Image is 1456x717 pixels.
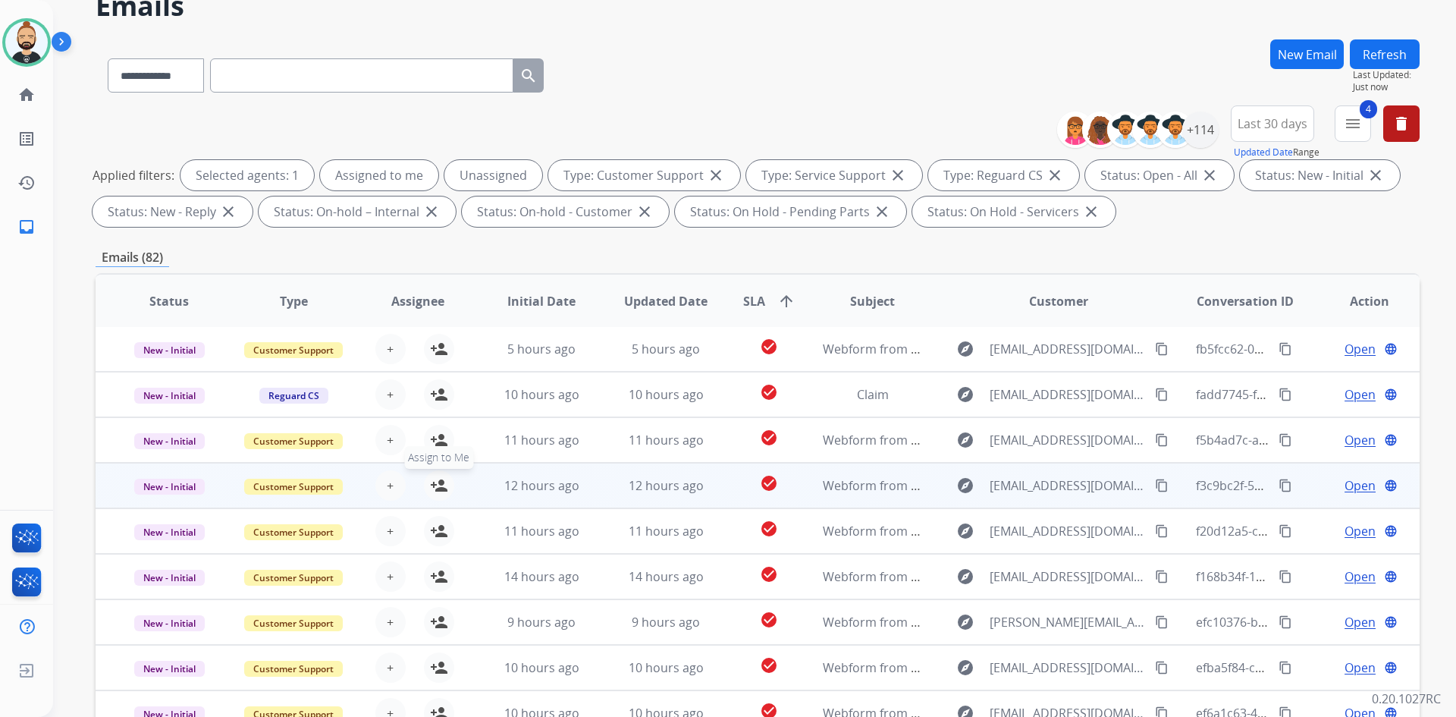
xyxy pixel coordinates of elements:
[1353,81,1420,93] span: Just now
[912,197,1116,227] div: Status: On Hold - Servicers
[1240,160,1400,190] div: Status: New - Initial
[1345,522,1376,540] span: Open
[707,166,725,184] mat-icon: close
[1196,432,1423,448] span: f5b4ad7c-ab3d-4848-aa02-f1a6f75634b6
[1196,341,1424,357] span: fb5fcc62-0eb8-499c-bd77-a822a08a134a
[857,386,889,403] span: Claim
[504,659,579,676] span: 10 hours ago
[1196,477,1417,494] span: f3c9bc2f-5258-40ec-b65b-eccb463f2fad
[1196,659,1425,676] span: efba5f84-cdc6-423a-adad-7a7127725262
[134,342,205,358] span: New - Initial
[928,160,1079,190] div: Type: Reguard CS
[746,160,922,190] div: Type: Service Support
[430,613,448,631] mat-icon: person_add
[430,659,448,677] mat-icon: person_add
[504,477,579,494] span: 12 hours ago
[1350,39,1420,69] button: Refresh
[17,130,36,148] mat-icon: list_alt
[1279,615,1292,629] mat-icon: content_copy
[850,292,895,310] span: Subject
[244,661,343,677] span: Customer Support
[375,379,406,410] button: +
[873,203,891,221] mat-icon: close
[956,340,974,358] mat-icon: explore
[93,197,253,227] div: Status: New - Reply
[259,197,456,227] div: Status: On-hold – Internal
[956,613,974,631] mat-icon: explore
[375,425,406,455] button: +
[424,470,454,501] button: Assign to Me
[629,568,704,585] span: 14 hours ago
[823,432,1166,448] span: Webform from [EMAIL_ADDRESS][DOMAIN_NAME] on [DATE]
[244,342,343,358] span: Customer Support
[1345,385,1376,404] span: Open
[17,218,36,236] mat-icon: inbox
[1029,292,1088,310] span: Customer
[134,615,205,631] span: New - Initial
[956,568,974,586] mat-icon: explore
[1155,388,1169,401] mat-icon: content_copy
[632,341,700,357] span: 5 hours ago
[1182,112,1219,148] div: +114
[956,522,974,540] mat-icon: explore
[990,431,1146,449] span: [EMAIL_ADDRESS][DOMAIN_NAME]
[1384,570,1398,583] mat-icon: language
[387,613,394,631] span: +
[1345,431,1376,449] span: Open
[629,477,704,494] span: 12 hours ago
[1367,166,1385,184] mat-icon: close
[635,203,654,221] mat-icon: close
[1155,570,1169,583] mat-icon: content_copy
[180,160,314,190] div: Selected agents: 1
[387,476,394,495] span: +
[1279,479,1292,492] mat-icon: content_copy
[375,334,406,364] button: +
[1196,614,1421,631] span: efc10376-be83-4a7f-820c-4c5b8e5c37c3
[1279,342,1292,356] mat-icon: content_copy
[1384,433,1398,447] mat-icon: language
[990,522,1146,540] span: [EMAIL_ADDRESS][DOMAIN_NAME]
[462,197,669,227] div: Status: On-hold - Customer
[504,386,579,403] span: 10 hours ago
[1384,524,1398,538] mat-icon: language
[259,388,328,404] span: Reguard CS
[375,470,406,501] button: +
[375,653,406,683] button: +
[1155,524,1169,538] mat-icon: content_copy
[17,86,36,104] mat-icon: home
[956,431,974,449] mat-icon: explore
[823,614,1354,631] span: Webform from [PERSON_NAME][EMAIL_ADDRESS][PERSON_NAME][DOMAIN_NAME] on [DATE]
[134,524,205,540] span: New - Initial
[430,476,448,495] mat-icon: person_add
[1234,146,1293,159] button: Updated Date
[280,292,308,310] span: Type
[760,520,778,538] mat-icon: check_circle
[1155,433,1169,447] mat-icon: content_copy
[1231,105,1314,142] button: Last 30 days
[823,477,1166,494] span: Webform from [EMAIL_ADDRESS][DOMAIN_NAME] on [DATE]
[1360,100,1377,118] span: 4
[1279,570,1292,583] mat-icon: content_copy
[17,174,36,192] mat-icon: history
[1335,105,1371,142] button: 4
[1155,615,1169,629] mat-icon: content_copy
[422,203,441,221] mat-icon: close
[548,160,740,190] div: Type: Customer Support
[404,446,473,469] span: Assign to Me
[1234,146,1319,159] span: Range
[1279,433,1292,447] mat-icon: content_copy
[1345,340,1376,358] span: Open
[244,570,343,586] span: Customer Support
[507,614,576,631] span: 9 hours ago
[629,523,704,539] span: 11 hours ago
[387,522,394,540] span: +
[1238,121,1307,127] span: Last 30 days
[1155,661,1169,675] mat-icon: content_copy
[1345,659,1376,677] span: Open
[1353,69,1420,81] span: Last Updated:
[760,656,778,675] mat-icon: check_circle
[629,432,704,448] span: 11 hours ago
[1196,568,1423,585] span: f168b34f-14a7-4da1-a799-aef4021405b1
[1046,166,1064,184] mat-icon: close
[1384,479,1398,492] mat-icon: language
